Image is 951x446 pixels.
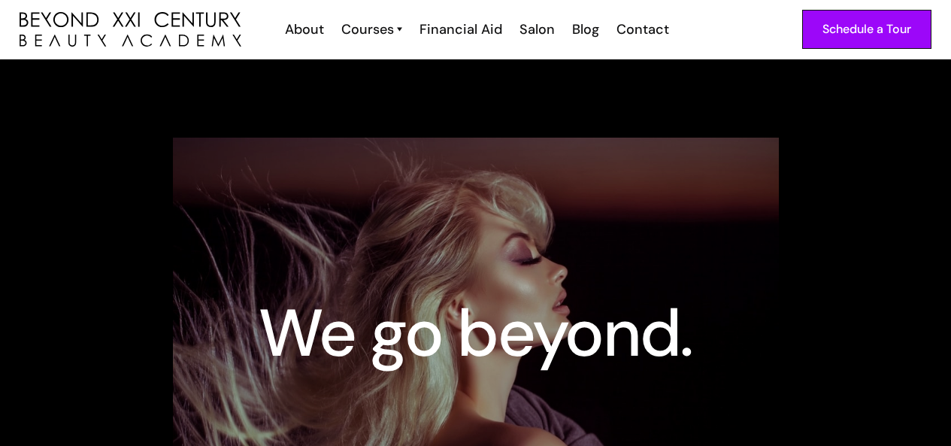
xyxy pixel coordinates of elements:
[822,20,911,39] div: Schedule a Tour
[285,20,324,39] div: About
[562,20,607,39] a: Blog
[510,20,562,39] a: Salon
[20,12,241,47] a: home
[519,20,555,39] div: Salon
[259,306,692,360] h1: We go beyond.
[275,20,332,39] a: About
[341,20,402,39] a: Courses
[410,20,510,39] a: Financial Aid
[20,12,241,47] img: beyond 21st century beauty academy logo
[607,20,677,39] a: Contact
[802,10,931,49] a: Schedule a Tour
[341,20,394,39] div: Courses
[419,20,502,39] div: Financial Aid
[616,20,669,39] div: Contact
[572,20,599,39] div: Blog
